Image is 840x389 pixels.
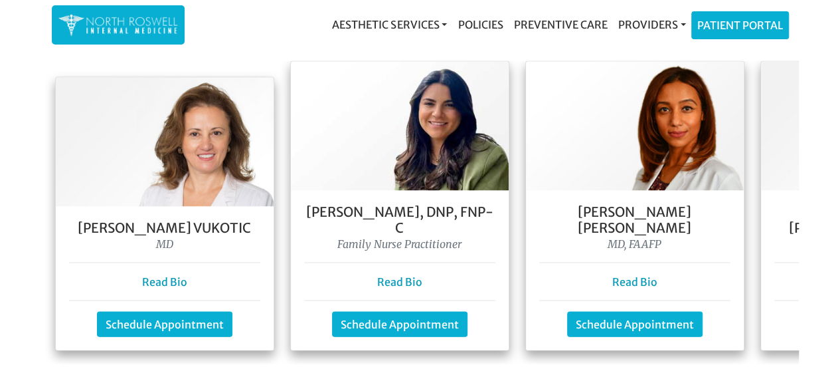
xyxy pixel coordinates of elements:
a: Read Bio [612,275,657,289]
a: Policies [452,11,508,38]
img: North Roswell Internal Medicine [58,12,178,38]
img: Dr. Farah Mubarak Ali MD, FAAFP [526,62,744,191]
a: Read Bio [142,275,187,289]
i: MD, FAAFP [608,237,661,251]
a: Schedule Appointment [332,312,467,337]
a: Aesthetic Services [327,11,452,38]
a: Read Bio [377,275,422,289]
h5: [PERSON_NAME] Vukotic [69,220,260,236]
a: Schedule Appointment [97,312,232,337]
h5: [PERSON_NAME], DNP, FNP- C [304,204,495,236]
a: Preventive Care [508,11,612,38]
a: Schedule Appointment [567,312,703,337]
a: Patient Portal [692,12,788,39]
h5: [PERSON_NAME] [PERSON_NAME] [539,204,730,236]
i: Family Nurse Practitioner [337,237,462,251]
img: Dr. Goga Vukotis [56,78,274,207]
a: Providers [612,11,691,38]
i: MD [156,237,173,251]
